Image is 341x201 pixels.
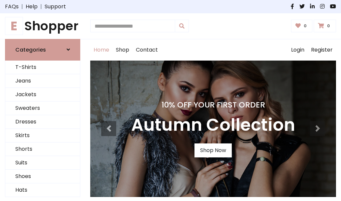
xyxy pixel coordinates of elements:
[314,20,336,32] a: 0
[113,39,133,61] a: Shop
[133,39,161,61] a: Contact
[5,156,80,170] a: Suits
[90,39,113,61] a: Home
[5,3,19,11] a: FAQs
[131,100,295,109] h4: 10% Off Your First Order
[291,20,313,32] a: 0
[288,39,308,61] a: Login
[5,17,23,35] span: E
[131,115,295,135] h3: Autumn Collection
[5,61,80,74] a: T-Shirts
[308,39,336,61] a: Register
[38,3,45,11] span: |
[325,23,332,29] span: 0
[5,88,80,101] a: Jackets
[5,19,80,34] a: EShopper
[5,129,80,142] a: Skirts
[15,47,46,53] h6: Categories
[19,3,26,11] span: |
[5,101,80,115] a: Sweaters
[26,3,38,11] a: Help
[45,3,66,11] a: Support
[194,143,232,157] a: Shop Now
[5,115,80,129] a: Dresses
[5,74,80,88] a: Jeans
[5,39,80,61] a: Categories
[5,19,80,34] h1: Shopper
[5,142,80,156] a: Shorts
[5,170,80,183] a: Shoes
[5,183,80,197] a: Hats
[302,23,308,29] span: 0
